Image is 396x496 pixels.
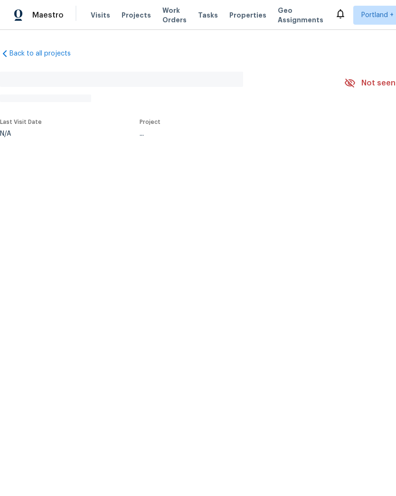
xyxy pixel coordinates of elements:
span: Projects [122,10,151,20]
span: Properties [229,10,266,20]
span: Maestro [32,10,64,20]
span: Project [140,119,160,125]
span: Geo Assignments [278,6,323,25]
span: Tasks [198,12,218,19]
span: Visits [91,10,110,20]
div: ... [140,131,322,137]
span: Work Orders [162,6,187,25]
